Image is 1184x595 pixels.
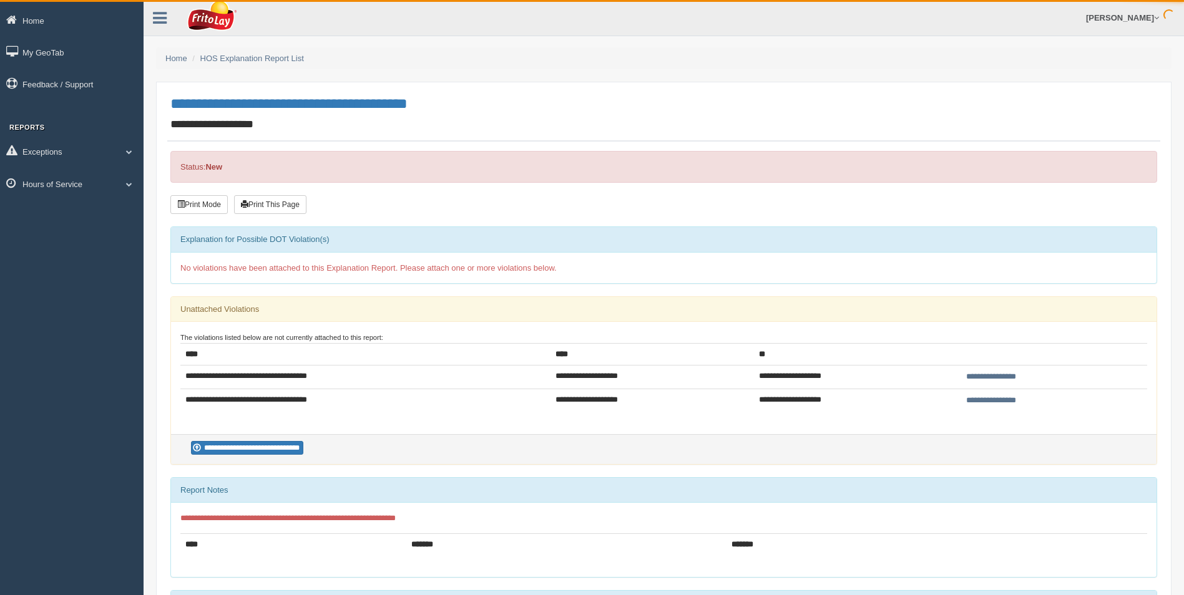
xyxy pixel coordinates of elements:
[165,54,187,63] a: Home
[205,162,222,172] strong: New
[234,195,306,214] button: Print This Page
[171,478,1157,503] div: Report Notes
[180,263,557,273] span: No violations have been attached to this Explanation Report. Please attach one or more violations...
[180,334,383,341] small: The violations listed below are not currently attached to this report:
[170,195,228,214] button: Print Mode
[200,54,304,63] a: HOS Explanation Report List
[171,297,1157,322] div: Unattached Violations
[170,151,1157,183] div: Status:
[171,227,1157,252] div: Explanation for Possible DOT Violation(s)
